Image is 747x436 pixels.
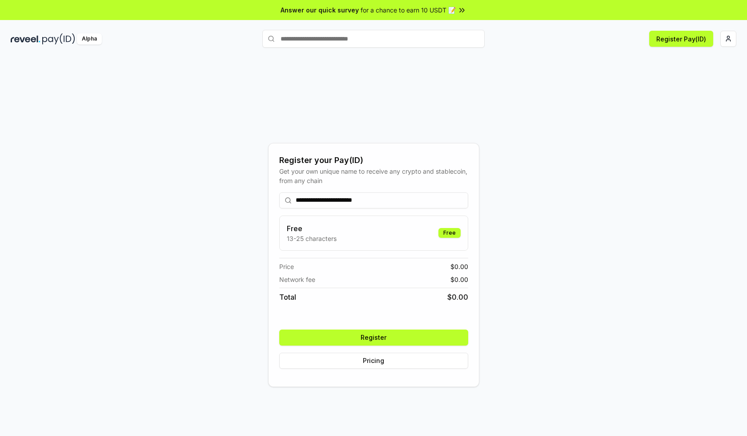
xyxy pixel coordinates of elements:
span: $ 0.00 [450,262,468,271]
p: 13-25 characters [287,234,337,243]
span: Network fee [279,275,315,284]
div: Get your own unique name to receive any crypto and stablecoin, from any chain [279,167,468,185]
div: Alpha [77,33,102,45]
span: Answer our quick survey [281,5,359,15]
img: reveel_dark [11,33,40,45]
span: $ 0.00 [447,292,468,302]
h3: Free [287,223,337,234]
span: for a chance to earn 10 USDT 📝 [361,5,456,15]
span: Price [279,262,294,271]
div: Free [438,228,461,238]
img: pay_id [42,33,75,45]
button: Pricing [279,353,468,369]
span: $ 0.00 [450,275,468,284]
button: Register Pay(ID) [649,31,713,47]
div: Register your Pay(ID) [279,154,468,167]
span: Total [279,292,296,302]
button: Register [279,330,468,346]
